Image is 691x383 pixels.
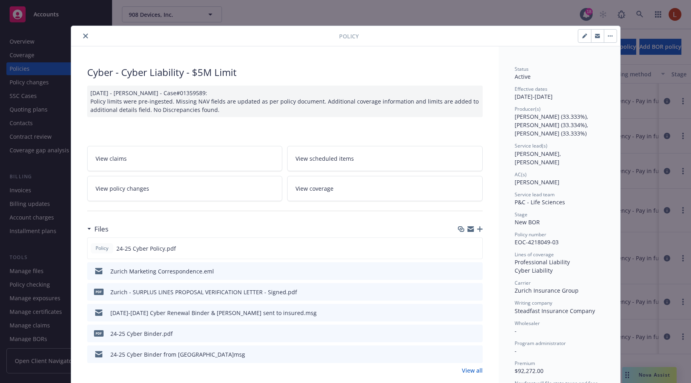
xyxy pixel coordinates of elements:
[287,146,483,171] a: View scheduled items
[515,307,595,315] span: Steadfast Insurance Company
[515,198,565,206] span: P&C - Life Sciences
[87,224,108,234] div: Files
[515,238,559,246] span: EOC-4218049-03
[87,146,283,171] a: View claims
[110,288,297,296] div: Zurich - SURPLUS LINES PROPOSAL VERIFICATION LETTER - Signed.pdf
[515,113,590,137] span: [PERSON_NAME] (33.333%), [PERSON_NAME] (33.334%), [PERSON_NAME] (33.333%)
[515,171,527,178] span: AC(s)
[94,330,104,336] span: pdf
[515,258,604,266] div: Professional Liability
[515,266,604,275] div: Cyber Liability
[459,244,465,253] button: download file
[515,367,543,375] span: $92,272.00
[515,299,552,306] span: Writing company
[116,244,176,253] span: 24-25 Cyber Policy.pdf
[515,150,563,166] span: [PERSON_NAME], [PERSON_NAME]
[472,309,479,317] button: preview file
[81,31,90,41] button: close
[87,86,483,117] div: [DATE] - [PERSON_NAME] - Case#01359589: Policy limits were pre-ingested. Missing NAV fields are u...
[110,350,245,359] div: 24-25 Cyber Binder from [GEOGRAPHIC_DATA]msg
[459,329,466,338] button: download file
[515,73,531,80] span: Active
[459,288,466,296] button: download file
[462,366,483,375] a: View all
[110,329,173,338] div: 24-25 Cyber Binder.pdf
[515,142,547,149] span: Service lead(s)
[87,176,283,201] a: View policy changes
[472,329,479,338] button: preview file
[515,86,604,101] div: [DATE] - [DATE]
[94,289,104,295] span: pdf
[87,66,483,79] div: Cyber - Cyber Liability - $5M Limit
[515,66,529,72] span: Status
[515,251,554,258] span: Lines of coverage
[96,154,127,163] span: View claims
[515,211,527,218] span: Stage
[515,340,566,347] span: Program administrator
[296,154,354,163] span: View scheduled items
[96,184,149,193] span: View policy changes
[515,86,547,92] span: Effective dates
[515,178,559,186] span: [PERSON_NAME]
[459,350,466,359] button: download file
[472,288,479,296] button: preview file
[515,347,517,355] span: -
[110,309,317,317] div: [DATE]-[DATE] Cyber Renewal Binder & [PERSON_NAME] sent to insured.msg
[459,267,466,275] button: download file
[515,231,546,238] span: Policy number
[515,279,531,286] span: Carrier
[94,224,108,234] h3: Files
[296,184,334,193] span: View coverage
[515,191,555,198] span: Service lead team
[515,106,541,112] span: Producer(s)
[287,176,483,201] a: View coverage
[472,267,479,275] button: preview file
[515,360,535,367] span: Premium
[515,287,579,294] span: Zurich Insurance Group
[94,245,110,252] span: Policy
[459,309,466,317] button: download file
[515,320,540,327] span: Wholesaler
[339,32,359,40] span: Policy
[472,350,479,359] button: preview file
[110,267,214,275] div: Zurich Marketing Correspondence.eml
[515,327,517,335] span: -
[515,218,540,226] span: New BOR
[472,244,479,253] button: preview file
